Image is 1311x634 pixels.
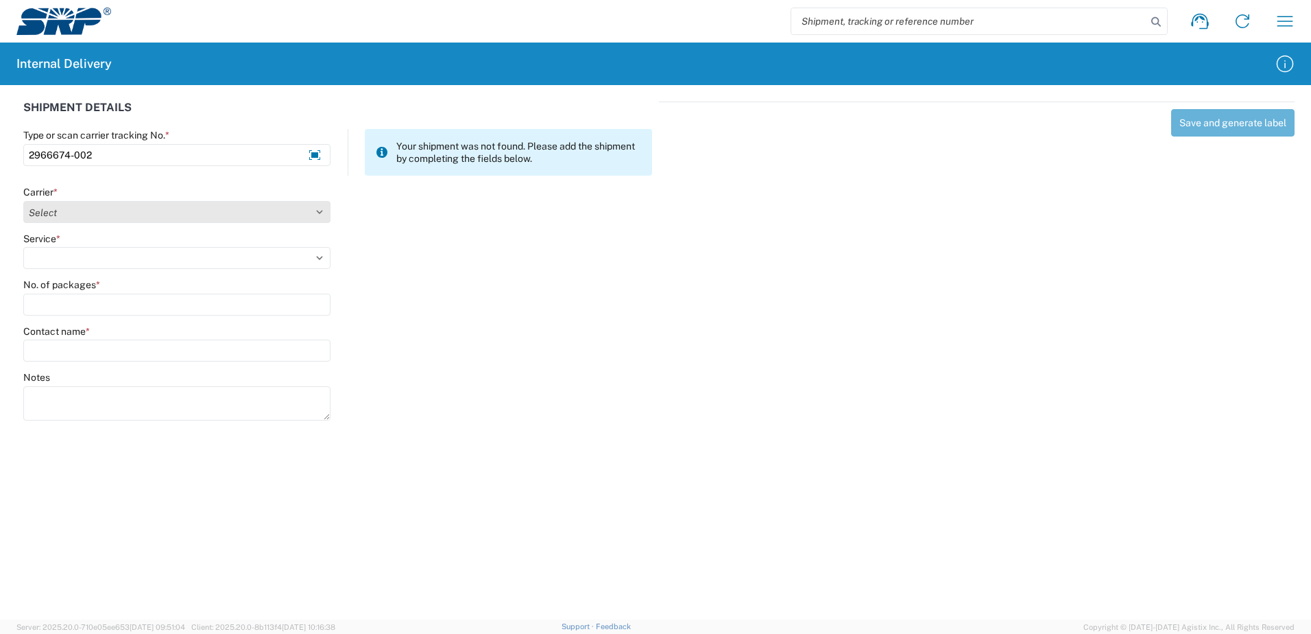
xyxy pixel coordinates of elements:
input: Shipment, tracking or reference number [791,8,1146,34]
span: Client: 2025.20.0-8b113f4 [191,623,335,631]
div: SHIPMENT DETAILS [23,102,652,129]
span: Server: 2025.20.0-710e05ee653 [16,623,185,631]
label: Notes [23,371,50,384]
a: Support [562,622,596,631]
span: [DATE] 10:16:38 [282,623,335,631]
label: No. of packages [23,279,100,291]
label: Contact name [23,325,90,338]
span: [DATE] 09:51:04 [130,623,185,631]
span: Copyright © [DATE]-[DATE] Agistix Inc., All Rights Reserved [1083,621,1295,633]
label: Service [23,233,60,245]
h2: Internal Delivery [16,56,112,72]
label: Type or scan carrier tracking No. [23,129,169,141]
label: Carrier [23,186,58,198]
img: srp [16,8,111,35]
a: Feedback [596,622,631,631]
span: Your shipment was not found. Please add the shipment by completing the fields below. [396,140,641,165]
